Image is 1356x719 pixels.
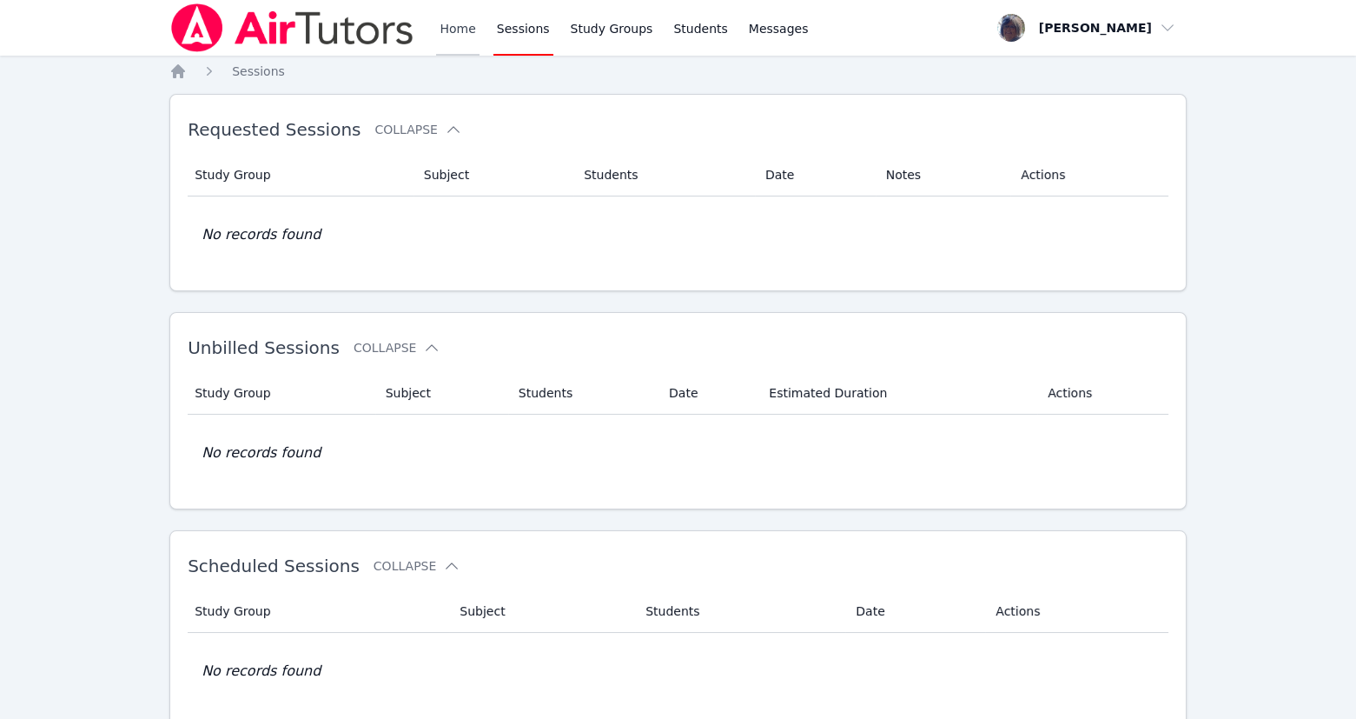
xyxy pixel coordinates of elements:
nav: Breadcrumb [169,63,1187,80]
th: Actions [985,590,1168,633]
span: Requested Sessions [188,119,360,140]
button: Collapse [374,557,460,575]
th: Subject [413,154,573,196]
th: Students [635,590,845,633]
img: Air Tutors [169,3,415,52]
th: Subject [375,372,508,415]
th: Estimated Duration [758,372,1037,415]
th: Date [755,154,876,196]
th: Students [508,372,658,415]
span: Messages [749,20,809,37]
th: Date [658,372,758,415]
td: No records found [188,415,1168,491]
th: Actions [1010,154,1168,196]
button: Collapse [374,121,461,138]
button: Collapse [354,339,440,356]
span: Unbilled Sessions [188,337,340,358]
span: Scheduled Sessions [188,556,360,576]
td: No records found [188,196,1168,273]
th: Study Group [188,154,413,196]
th: Study Group [188,590,449,633]
span: Sessions [232,64,285,78]
th: Notes [876,154,1011,196]
a: Sessions [232,63,285,80]
th: Actions [1037,372,1168,415]
td: No records found [188,633,1168,709]
th: Subject [449,590,635,633]
th: Study Group [188,372,375,415]
th: Students [573,154,755,196]
th: Date [845,590,985,633]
